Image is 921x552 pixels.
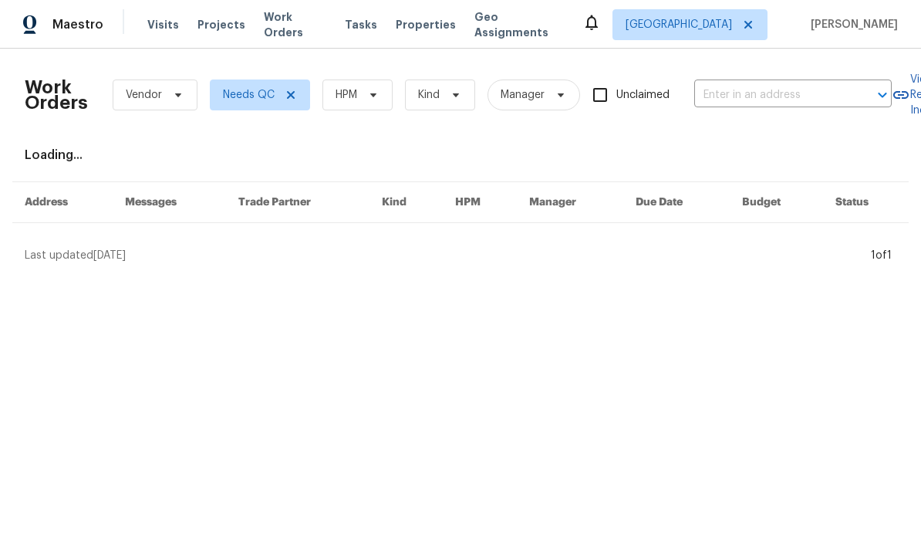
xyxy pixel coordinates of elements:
span: Projects [197,17,245,32]
th: Due Date [623,182,730,223]
button: Open [872,84,893,106]
span: Tasks [345,19,377,30]
input: Enter in an address [694,83,848,107]
th: Address [12,182,113,223]
th: Messages [113,182,226,223]
span: Vendor [126,87,162,103]
span: HPM [336,87,357,103]
div: 1 of 1 [871,248,892,263]
span: Manager [501,87,545,103]
th: Trade Partner [226,182,370,223]
th: Status [823,182,909,223]
div: Loading... [25,147,896,163]
th: Manager [517,182,623,223]
th: Kind [369,182,443,223]
th: Budget [730,182,823,223]
span: Needs QC [223,87,275,103]
span: Unclaimed [616,87,670,103]
h2: Work Orders [25,80,88,110]
span: [PERSON_NAME] [805,17,898,32]
span: Geo Assignments [474,9,564,40]
span: Kind [418,87,440,103]
span: Work Orders [264,9,326,40]
span: [GEOGRAPHIC_DATA] [626,17,732,32]
span: Maestro [52,17,103,32]
span: Properties [396,17,456,32]
div: Last updated [25,248,866,263]
span: [DATE] [93,250,126,261]
span: Visits [147,17,179,32]
th: HPM [443,182,517,223]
